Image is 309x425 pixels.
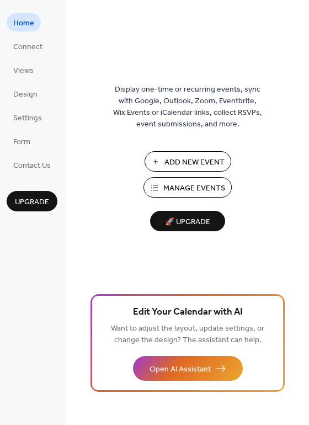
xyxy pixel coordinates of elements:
[7,191,57,211] button: Upgrade
[163,183,225,194] span: Manage Events
[133,356,243,381] button: Open AI Assistant
[7,84,44,103] a: Design
[13,18,34,29] span: Home
[111,321,264,348] span: Want to adjust the layout, update settings, or change the design? The assistant can help.
[113,84,262,130] span: Display one-time or recurring events, sync with Google, Outlook, Zoom, Eventbrite, Wix Events or ...
[7,156,57,174] a: Contact Us
[7,13,41,31] a: Home
[157,215,219,230] span: 🚀 Upgrade
[7,108,49,126] a: Settings
[150,364,211,375] span: Open AI Assistant
[7,61,40,79] a: Views
[7,132,37,150] a: Form
[13,89,38,100] span: Design
[13,136,30,148] span: Form
[7,37,49,55] a: Connect
[143,177,232,198] button: Manage Events
[150,211,225,231] button: 🚀 Upgrade
[164,157,225,168] span: Add New Event
[13,41,42,53] span: Connect
[133,305,243,320] span: Edit Your Calendar with AI
[15,196,49,208] span: Upgrade
[13,113,42,124] span: Settings
[13,160,51,172] span: Contact Us
[13,65,34,77] span: Views
[145,151,231,172] button: Add New Event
